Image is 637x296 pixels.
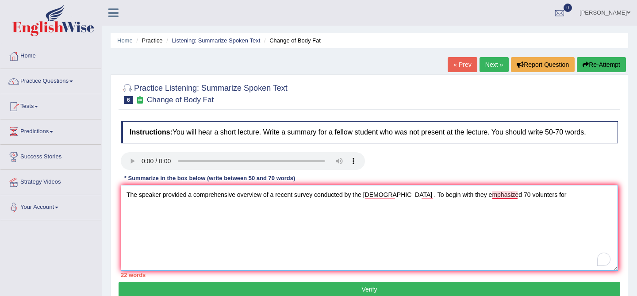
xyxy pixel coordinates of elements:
[121,82,288,104] h2: Practice Listening: Summarize Spoken Text
[121,185,618,271] textarea: To enrich screen reader interactions, please activate Accessibility in Grammarly extension settings
[0,195,101,217] a: Your Account
[577,57,626,72] button: Re-Attempt
[448,57,477,72] a: « Prev
[0,170,101,192] a: Strategy Videos
[130,128,173,136] b: Instructions:
[0,94,101,116] a: Tests
[262,36,321,45] li: Change of Body Fat
[0,44,101,66] a: Home
[121,121,618,143] h4: You will hear a short lecture. Write a summary for a fellow student who was not present at the le...
[121,271,618,279] div: 22 words
[0,145,101,167] a: Success Stories
[172,37,260,44] a: Listening: Summarize Spoken Text
[0,119,101,142] a: Predictions
[121,174,299,183] div: * Summarize in the box below (write between 50 and 70 words)
[117,37,133,44] a: Home
[147,96,214,104] small: Change of Body Fat
[511,57,575,72] button: Report Question
[480,57,509,72] a: Next »
[135,96,145,104] small: Exam occurring question
[134,36,162,45] li: Practice
[0,69,101,91] a: Practice Questions
[124,96,133,104] span: 6
[564,4,572,12] span: 0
